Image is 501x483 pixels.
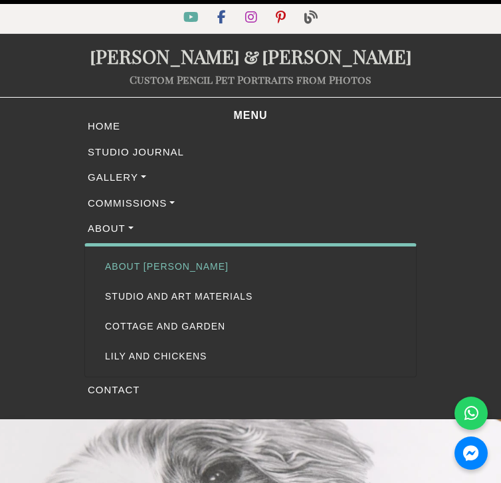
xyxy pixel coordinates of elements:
a: Blog [296,13,326,24]
a: Studio and Art Materials [95,282,406,312]
a: Studio Journal [84,140,417,165]
a: Pinterest [268,13,296,24]
button: Toggle navigation [225,107,276,124]
a: Facebook [209,13,237,24]
a: Cottage and Garden [95,312,406,341]
span: & [240,43,262,68]
div: About [84,243,417,377]
a: Contact [84,377,417,403]
a: Custom Pencil Pet Portraits from Photos [130,72,371,86]
a: Messenger [454,436,488,470]
a: Commissions [84,191,417,217]
a: About [84,216,417,242]
a: [PERSON_NAME]&[PERSON_NAME] [90,43,412,68]
a: Instagram [237,13,268,24]
a: Home [84,114,417,140]
a: YouTube [175,13,209,24]
span: MENU [233,110,267,121]
a: Gallery [84,165,417,191]
a: About [PERSON_NAME] [95,252,406,282]
a: WhatsApp [454,397,488,430]
a: Lily and Chickens [95,341,406,371]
